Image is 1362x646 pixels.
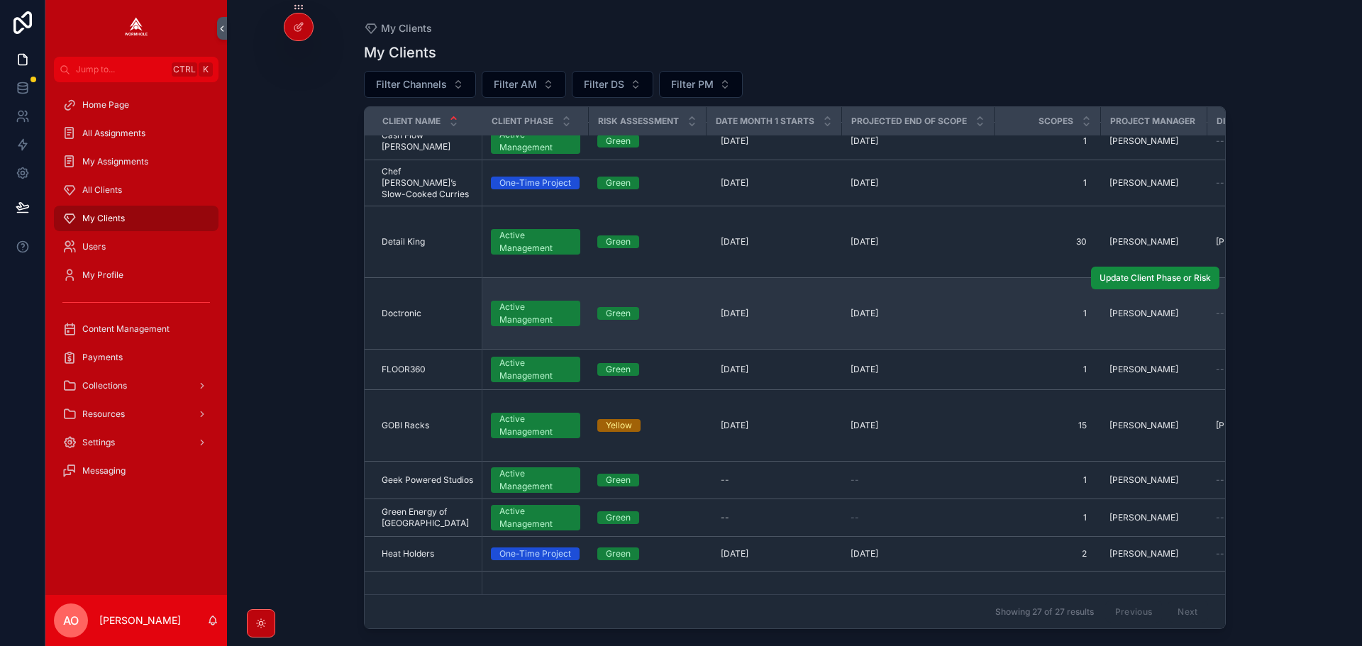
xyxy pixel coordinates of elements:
span: [DATE] [851,135,878,147]
span: [DATE] [721,236,748,247]
a: -- [851,512,986,523]
span: Detail King [382,236,425,247]
span: [DATE] [851,420,878,431]
span: Risk Assessment [598,116,679,127]
span: [PERSON_NAME] [1216,236,1285,247]
span: [DATE] [721,420,748,431]
a: Green [597,177,698,189]
button: Select Button [364,71,476,98]
span: Projected End of Scope [851,116,967,127]
a: Collections [54,373,218,399]
a: Payments [54,345,218,370]
a: [DATE] [715,302,834,325]
span: [PERSON_NAME] [1109,135,1178,147]
a: Settings [54,430,218,455]
a: 1 [1003,130,1092,152]
p: [PERSON_NAME] [99,613,181,628]
span: Ctrl [172,62,197,77]
a: Resources [54,401,218,427]
span: K [200,64,211,75]
span: -- [1216,512,1224,523]
span: [PERSON_NAME] [1109,308,1178,319]
span: Users [82,241,106,252]
div: -- [721,512,729,523]
span: Heat Holders [382,548,434,559]
div: One-Time Project [499,177,571,189]
a: Green [597,363,698,376]
a: Green [597,307,698,320]
span: Scopes [1039,116,1073,127]
span: Messaging [82,465,126,477]
div: Green [606,307,631,320]
a: Doctronic [382,308,474,319]
span: [DATE] [721,364,748,375]
a: Green [597,135,698,147]
a: 2 [1003,542,1092,565]
span: Showing 27 of 27 results [995,606,1094,618]
button: Jump to...CtrlK [54,57,218,82]
a: [DATE] [715,130,834,152]
a: All Clients [54,177,218,203]
span: [PERSON_NAME] [1109,548,1178,559]
a: Green [597,547,698,560]
a: Green [597,235,698,248]
a: [DATE] [851,236,986,247]
a: 1 [1003,172,1092,194]
a: [DATE] [715,358,834,381]
span: Content Management [82,323,170,335]
span: [PERSON_NAME] [1109,474,1178,486]
div: Green [606,177,631,189]
a: My Clients [364,21,432,35]
a: [PERSON_NAME] [1109,512,1199,523]
span: My Assignments [82,156,148,167]
div: Active Management [499,301,572,326]
span: Resources [82,408,125,420]
a: [DATE] [715,230,834,253]
span: GOBI Racks [382,420,429,431]
a: [DATE] [715,172,834,194]
div: Green [606,135,631,147]
a: [DATE] [851,308,986,319]
span: Filter AM [494,77,537,91]
a: Yellow [597,419,698,432]
span: [DATE] [851,364,878,375]
span: Collections [82,380,127,391]
a: Green [597,511,698,524]
a: -- [1216,474,1307,486]
a: Active Management [491,229,580,255]
a: Green [597,474,698,486]
a: Detail King [382,236,474,247]
span: 1 [1009,308,1087,319]
a: Home Page [54,92,218,118]
a: -- [1216,364,1307,375]
div: Active Management [499,128,572,154]
a: My Profile [54,262,218,288]
span: Update Client Phase or Risk [1100,272,1211,284]
span: [PERSON_NAME] [1109,512,1178,523]
a: [PERSON_NAME] [1109,364,1199,375]
span: 1 [1009,364,1087,375]
span: 1 [1009,512,1087,523]
span: My Profile [82,269,123,281]
div: Active Management [499,357,572,382]
a: -- [851,474,986,486]
a: -- [1216,308,1307,319]
a: -- [1216,135,1307,147]
span: Client Name [382,116,441,127]
span: Payments [82,352,123,363]
span: -- [1216,177,1224,189]
a: [PERSON_NAME] [1216,236,1307,247]
span: My Clients [381,21,432,35]
span: Date Month 1 Starts [716,116,814,127]
a: Active Management [491,357,580,382]
span: [DATE] [721,548,748,559]
div: Active Management [499,229,572,255]
a: Active Management [491,505,580,530]
h1: My Clients [364,43,436,62]
a: Chef [PERSON_NAME]’s Slow-Cooked Curries [382,166,474,200]
span: Jump to... [76,64,166,75]
div: Green [606,547,631,560]
span: -- [1216,474,1224,486]
span: -- [851,474,859,486]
